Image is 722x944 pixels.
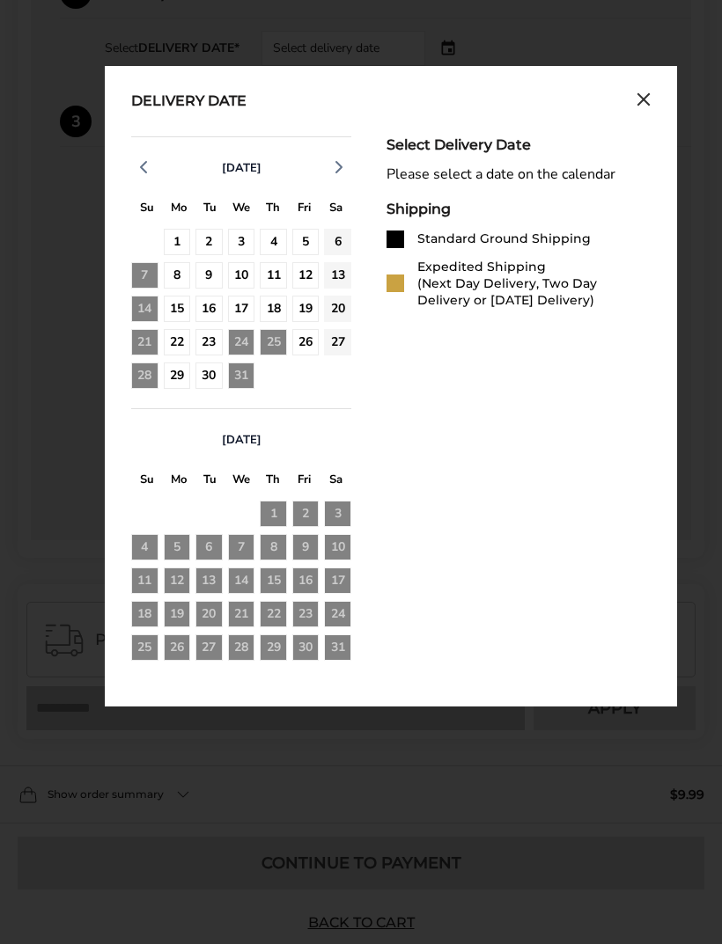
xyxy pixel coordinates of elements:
button: [DATE] [215,160,269,176]
div: T [194,468,225,495]
div: T [194,196,225,223]
div: F [289,468,320,495]
span: [DATE] [222,160,262,176]
div: Select Delivery Date [387,136,651,153]
div: T [257,468,289,495]
div: S [320,468,351,495]
div: M [163,196,195,223]
div: Please select a date on the calendar [387,166,651,183]
button: Close calendar [637,92,651,112]
div: M [163,468,195,495]
span: [DATE] [222,432,262,448]
div: S [131,468,163,495]
div: W [225,468,257,495]
div: S [320,196,351,223]
div: Expedited Shipping (Next Day Delivery, Two Day Delivery or [DATE] Delivery) [417,259,651,309]
div: S [131,196,163,223]
div: F [289,196,320,223]
button: [DATE] [215,432,269,448]
div: T [257,196,289,223]
div: Delivery Date [131,92,247,112]
div: Standard Ground Shipping [417,231,591,247]
div: W [225,196,257,223]
div: Shipping [387,201,651,217]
